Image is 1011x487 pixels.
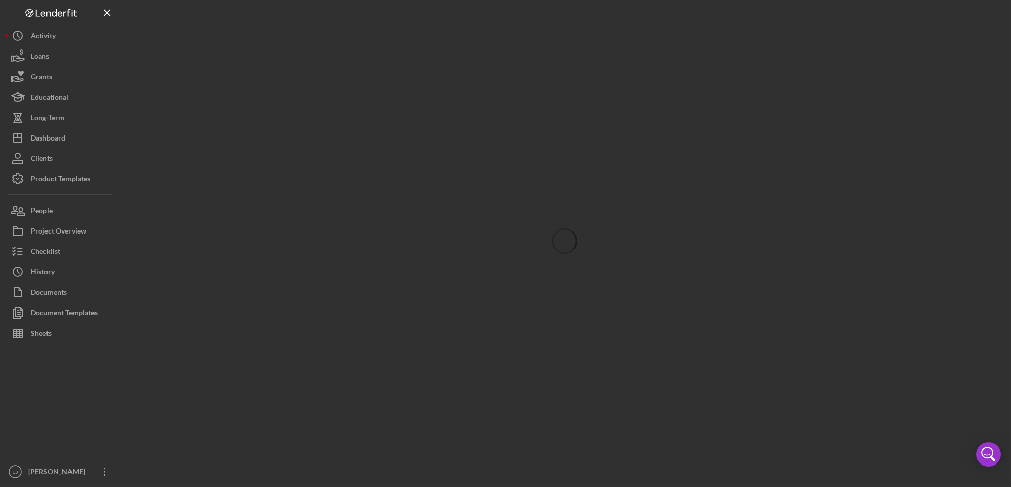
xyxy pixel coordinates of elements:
div: Product Templates [31,169,90,192]
div: Checklist [31,241,60,264]
button: Activity [5,26,117,46]
div: Sheets [31,323,52,346]
div: Dashboard [31,128,65,151]
div: History [31,262,55,285]
div: Educational [31,87,68,110]
text: EJ [12,469,18,475]
button: People [5,200,117,221]
div: Activity [31,26,56,49]
button: Clients [5,148,117,169]
button: History [5,262,117,282]
div: Long-Term [31,107,64,130]
button: Sheets [5,323,117,343]
button: EJ[PERSON_NAME] [5,461,117,482]
button: Long-Term [5,107,117,128]
button: Documents [5,282,117,303]
div: Grants [31,66,52,89]
button: Grants [5,66,117,87]
button: Educational [5,87,117,107]
button: Project Overview [5,221,117,241]
div: [PERSON_NAME] [26,461,92,484]
button: Loans [5,46,117,66]
button: Checklist [5,241,117,262]
button: Document Templates [5,303,117,323]
div: Documents [31,282,67,305]
button: Product Templates [5,169,117,189]
div: People [31,200,53,223]
div: Loans [31,46,49,69]
div: Open Intercom Messenger [976,442,1001,467]
div: Project Overview [31,221,86,244]
div: Clients [31,148,53,171]
button: Dashboard [5,128,117,148]
div: Document Templates [31,303,98,326]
